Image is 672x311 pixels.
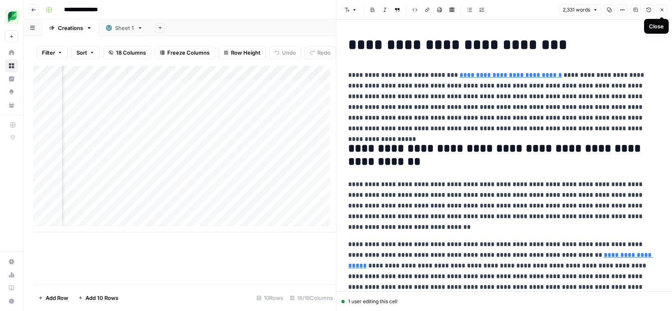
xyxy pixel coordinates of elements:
button: Add 10 Rows [73,291,123,304]
a: Home [5,46,18,59]
div: Close [649,22,664,30]
a: Insights [5,72,18,85]
span: Sort [76,48,87,57]
a: Learning Hub [5,281,18,295]
button: Redo [305,46,336,59]
button: 2,331 words [559,5,601,15]
span: Redo [317,48,330,57]
a: Settings [5,255,18,268]
button: Workspace: SproutSocial [5,7,18,27]
div: 18/18 Columns [286,291,336,304]
div: Creations [58,24,83,32]
button: Sort [71,46,100,59]
div: 10 Rows [253,291,286,304]
a: Usage [5,268,18,281]
span: Filter [42,48,55,57]
span: Undo [282,48,296,57]
span: Row Height [231,48,261,57]
button: Row Height [218,46,266,59]
button: 18 Columns [103,46,151,59]
span: Add 10 Rows [85,294,118,302]
span: Freeze Columns [167,48,210,57]
div: Sheet 1 [115,24,134,32]
a: Browse [5,59,18,72]
a: Sheet 1 [99,20,150,36]
span: 2,331 words [563,6,590,14]
div: 1 user editing this cell [342,298,667,305]
button: Help + Support [5,295,18,308]
a: Creations [42,20,99,36]
span: 18 Columns [116,48,146,57]
button: Undo [269,46,301,59]
img: SproutSocial Logo [5,9,20,24]
a: Opportunities [5,85,18,99]
button: Add Row [33,291,73,304]
button: Filter [37,46,68,59]
span: Add Row [46,294,68,302]
button: Freeze Columns [155,46,215,59]
a: Your Data [5,99,18,112]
